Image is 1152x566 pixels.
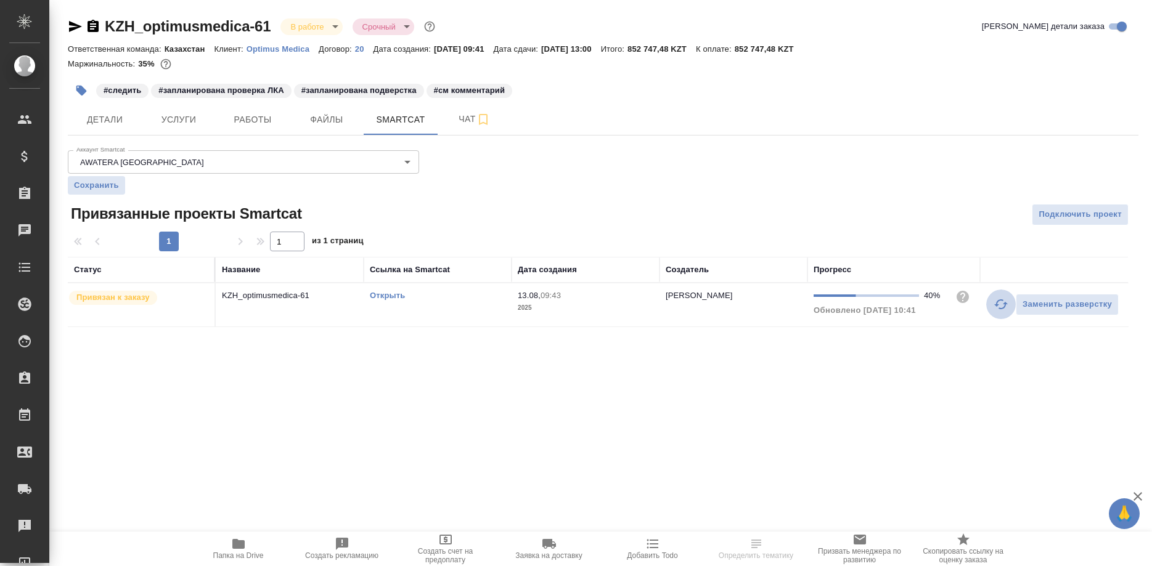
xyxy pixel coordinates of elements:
[353,18,414,35] div: В работе
[222,264,260,276] div: Название
[247,43,319,54] a: Optimus Medica
[494,44,541,54] p: Дата сдачи:
[158,84,284,97] p: #запланирована проверка ЛКА
[666,291,733,300] p: [PERSON_NAME]
[293,84,425,95] span: запланирована подверстка
[104,84,141,97] p: #следить
[76,291,150,304] p: Привязан к заказу
[986,289,1016,319] button: Обновить прогресс
[150,84,292,95] span: запланирована проверка ЛКА
[355,43,374,54] a: 20
[68,77,95,104] button: Добавить тэг
[434,44,494,54] p: [DATE] 09:41
[370,264,450,276] div: Ссылка на Smartcat
[601,44,627,54] p: Итого:
[1023,297,1112,312] span: Заменить разверстку
[814,305,916,315] span: Обновлено [DATE] 10:41
[422,18,438,34] button: Доп статусы указывают на важность/срочность заказа
[68,19,83,34] button: Скопировать ссылку для ЯМессенджера
[312,233,364,251] span: из 1 страниц
[735,44,803,54] p: 852 747,48 KZT
[86,19,100,34] button: Скопировать ссылку
[158,56,174,72] button: 74722.42 RUB;
[74,264,102,276] div: Статус
[223,112,282,127] span: Работы
[165,44,214,54] p: Казахстан
[138,59,157,68] p: 35%
[666,264,709,276] div: Создатель
[319,44,355,54] p: Договор:
[425,84,513,95] span: см комментарий
[541,44,601,54] p: [DATE] 13:00
[76,157,208,168] button: AWATERA [GEOGRAPHIC_DATA]
[68,44,165,54] p: Ответственная команда:
[222,289,357,302] p: KZH_optimusmedica-61
[68,176,125,195] button: Сохранить
[68,150,419,174] div: AWATERA [GEOGRAPHIC_DATA]
[68,204,302,224] span: Привязанные проекты Smartcat
[1016,294,1119,315] button: Заменить разверстку
[297,112,356,127] span: Файлы
[814,264,851,276] div: Прогресс
[374,44,434,54] p: Дата создания:
[518,302,653,314] p: 2025
[370,291,405,300] a: Открыть
[1114,501,1135,527] span: 🙏
[105,18,271,34] a: KZH_optimusmedica-61
[214,44,246,54] p: Клиент:
[371,112,430,127] span: Smartcat
[445,111,504,127] span: Чат
[355,44,374,54] p: 20
[924,289,946,302] div: 40%
[149,112,208,127] span: Услуги
[1032,204,1129,225] button: Подключить проект
[301,84,417,97] p: #запланирована подверстка
[247,44,319,54] p: Optimus Medica
[982,20,1105,33] span: [PERSON_NAME] детали заказа
[74,179,119,192] span: Сохранить
[541,291,561,300] p: 09:43
[1109,498,1140,529] button: 🙏
[518,291,541,300] p: 13.08,
[359,22,399,32] button: Срочный
[95,84,150,95] span: следить
[68,59,138,68] p: Маржинальность:
[1039,208,1122,222] span: Подключить проект
[280,18,342,35] div: В работе
[287,22,327,32] button: В работе
[696,44,735,54] p: К оплате:
[434,84,505,97] p: #см комментарий
[627,44,696,54] p: 852 747,48 KZT
[518,264,577,276] div: Дата создания
[476,112,491,127] svg: Подписаться
[75,112,134,127] span: Детали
